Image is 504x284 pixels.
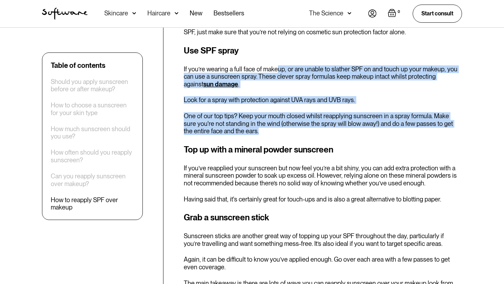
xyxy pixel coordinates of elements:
[104,10,128,17] div: Skincare
[51,149,134,164] a: How often should you reapply sunscreen?
[51,125,134,140] a: How much sunscreen should you use?
[184,232,462,247] p: Sunscreen sticks are another great way of topping up your SPF throughout the day, particularly if...
[184,44,462,57] h3: Use SPF spray
[348,10,351,17] img: arrow down
[309,10,343,17] div: The Science
[147,10,170,17] div: Haircare
[184,211,462,224] h3: Grab a sunscreen stick
[184,196,462,203] p: Having said that, it's certainly great for touch-ups and is also a great alternative to blotting ...
[184,21,462,36] p: If you’re looking to get as much protection as possible, you can get a foundation that also has a...
[184,164,462,187] p: If you’ve reapplied your sunscreen but now feel you’re a bit shiny, you can add extra protection ...
[51,78,134,93] a: Should you apply sunscreen before or after makeup?
[175,10,178,17] img: arrow down
[396,9,401,15] div: 0
[132,10,136,17] img: arrow down
[184,143,462,156] h3: Top up with a mineral powder sunscreen
[413,5,462,22] a: Start consult
[203,80,238,88] a: sun damage
[42,8,87,20] img: Software Logo
[184,112,462,135] p: One of our top tips? Keep your mouth closed whilst reapplying sunscreen in a spray formula. Make ...
[184,65,462,88] p: If you’re wearing a full face of makeup, or are unable to slather SPF on and touch up your makeup...
[184,256,462,271] p: Again, it can be difficult to know you’ve applied enough. Go over each area with a few passes to ...
[51,172,134,187] a: Can you reapply sunscreen over makeup?
[51,196,134,211] a: How to reapply SPF over makeup
[51,61,105,70] div: Table of contents
[42,8,87,20] a: home
[388,9,401,19] a: Open empty cart
[51,102,134,117] a: How to choose a sunscreen for your skin type
[184,96,462,104] p: Look for a spray with protection against UVA rays and UVB rays.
